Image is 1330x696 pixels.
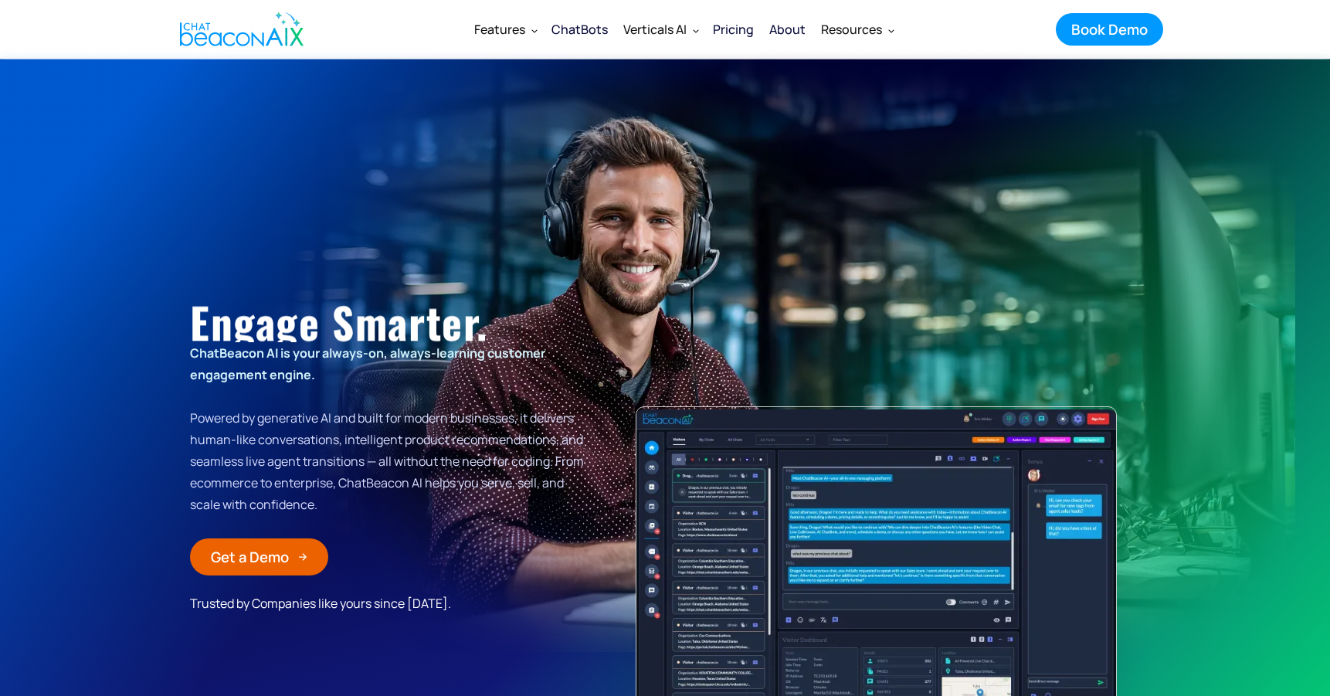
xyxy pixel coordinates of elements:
[190,290,521,460] strong: Engage Smarter. Convert Faster. Scale Effortlessly.
[298,552,307,562] img: Arrow
[551,19,608,40] div: ChatBots
[544,9,616,49] a: ChatBots
[762,9,813,49] a: About
[821,19,882,40] div: Resources
[211,547,289,567] div: Get a Demo
[190,591,476,616] div: Trusted by Companies like yours since [DATE].
[693,27,699,33] img: Dropdown
[474,19,525,40] div: Features
[190,538,328,575] a: Get a Demo
[1056,13,1163,46] a: Book Demo
[705,9,762,49] a: Pricing
[467,11,544,48] div: Features
[190,345,545,383] strong: ChatBeacon AI is your always-on, always-learning customer engagement engine.
[813,11,901,48] div: Resources
[1071,19,1148,39] div: Book Demo
[888,27,894,33] img: Dropdown
[713,19,754,40] div: Pricing
[616,11,705,48] div: Verticals AI
[190,342,589,515] p: Powered by generative AI and built for modern businesses, it delivers human-like conversations, i...
[531,27,538,33] img: Dropdown
[167,2,312,56] a: home
[769,19,806,40] div: About
[623,19,687,40] div: Verticals AI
